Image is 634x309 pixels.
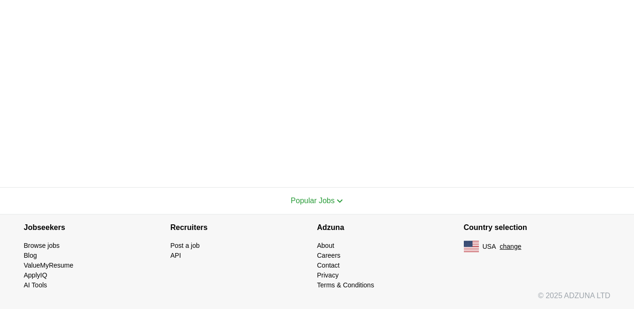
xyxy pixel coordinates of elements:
a: Post a job [171,242,200,249]
a: Privacy [317,271,339,279]
a: Terms & Conditions [317,281,374,289]
a: ApplyIQ [24,271,47,279]
div: © 2025 ADZUNA LTD [16,290,618,309]
a: Blog [24,252,37,259]
img: US flag [464,241,479,252]
a: AI Tools [24,281,47,289]
a: ValueMyResume [24,261,74,269]
a: Careers [317,252,341,259]
span: USA [483,242,496,252]
a: Contact [317,261,340,269]
button: change [500,242,521,252]
a: Browse jobs [24,242,60,249]
h4: Country selection [464,214,611,241]
a: About [317,242,335,249]
a: API [171,252,181,259]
